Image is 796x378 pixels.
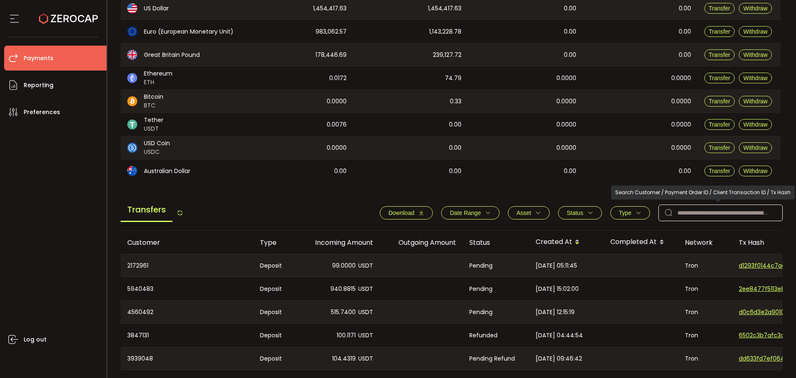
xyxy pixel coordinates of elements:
[449,143,461,153] span: 0.00
[704,96,735,107] button: Transfer
[536,331,583,340] span: [DATE] 04:44:54
[709,75,730,81] span: Transfer
[327,120,347,129] span: 0.0076
[469,284,493,294] span: Pending
[743,5,767,12] span: Withdraw
[678,347,732,370] div: Tron
[704,166,735,176] button: Transfer
[332,261,356,271] span: 99.0000
[739,142,772,153] button: Withdraw
[313,4,347,13] span: 1,454,417.63
[678,324,732,347] div: Tron
[315,27,347,37] span: 983,062.57
[536,284,579,294] span: [DATE] 15:02:00
[253,301,297,323] div: Deposit
[739,119,772,130] button: Withdraw
[144,93,163,101] span: Bitcoin
[709,5,730,12] span: Transfer
[127,166,137,176] img: aud_portfolio.svg
[297,238,380,247] div: Incoming Amount
[679,4,691,13] span: 0.00
[704,142,735,153] button: Transfer
[144,27,233,36] span: Euro (European Monetary Unit)
[429,27,461,37] span: 1,143,228.78
[739,73,772,83] button: Withdraw
[24,79,53,91] span: Reporting
[144,116,163,124] span: Tether
[121,347,253,370] div: 3939048
[445,73,461,83] span: 74.79
[739,49,772,60] button: Withdraw
[121,198,172,222] span: Transfers
[469,261,493,271] span: Pending
[144,4,169,13] span: US Dollar
[144,69,172,78] span: Ethereum
[556,73,576,83] span: 0.0000
[755,338,796,378] iframe: Chat Widget
[619,210,631,216] span: Type
[380,206,433,219] button: Download
[679,27,691,37] span: 0.00
[449,120,461,129] span: 0.00
[253,277,297,300] div: Deposit
[704,119,735,130] button: Transfer
[450,210,481,216] span: Date Range
[380,238,463,247] div: Outgoing Amount
[611,185,795,200] div: Search Customer / Payment Order ID / Client Transaction ID / Tx Hash
[127,143,137,153] img: usdc_portfolio.svg
[671,120,691,129] span: 0.0000
[743,75,767,81] span: Withdraw
[469,354,515,363] span: Pending Refund
[739,166,772,176] button: Withdraw
[536,261,577,271] span: [DATE] 05:11:45
[144,148,170,156] span: USDC
[564,4,576,13] span: 0.00
[327,143,347,153] span: 0.0000
[428,4,461,13] span: 1,454,417.63
[536,307,575,317] span: [DATE] 12:15:19
[743,51,767,58] span: Withdraw
[331,307,356,317] span: 515.7400
[556,97,576,106] span: 0.0000
[358,331,373,340] span: USDT
[24,52,53,64] span: Payments
[564,50,576,60] span: 0.00
[678,254,732,277] div: Tron
[469,307,493,317] span: Pending
[334,166,347,176] span: 0.00
[253,324,297,347] div: Deposit
[24,106,60,118] span: Preferences
[679,166,691,176] span: 0.00
[127,3,137,13] img: usd_portfolio.svg
[709,168,730,174] span: Transfer
[388,210,414,216] span: Download
[24,334,46,346] span: Log out
[332,354,356,363] span: 104.4319
[127,73,137,83] img: eth_portfolio.svg
[450,97,461,106] span: 0.33
[678,301,732,323] div: Tron
[121,277,253,300] div: 5940483
[463,238,529,247] div: Status
[671,143,691,153] span: 0.0000
[671,73,691,83] span: 0.0000
[508,206,550,219] button: Asset
[358,284,373,294] span: USDT
[743,28,767,35] span: Withdraw
[556,120,576,129] span: 0.0000
[358,261,373,271] span: USDT
[144,78,172,87] span: ETH
[121,301,253,323] div: 4560492
[610,206,650,219] button: Type
[253,238,297,247] div: Type
[679,50,691,60] span: 0.00
[678,277,732,300] div: Tron
[709,28,730,35] span: Transfer
[253,347,297,370] div: Deposit
[127,119,137,129] img: usdt_portfolio.svg
[739,26,772,37] button: Withdraw
[144,124,163,133] span: USDT
[704,3,735,14] button: Transfer
[121,254,253,277] div: 2172961
[739,3,772,14] button: Withdraw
